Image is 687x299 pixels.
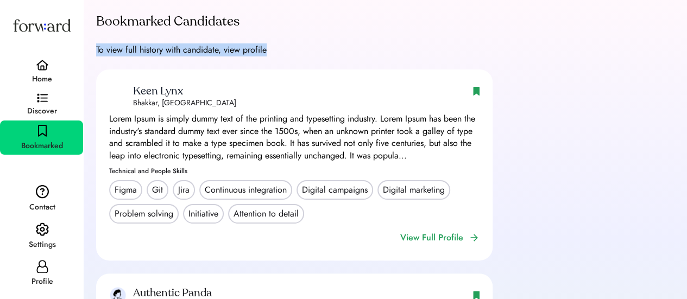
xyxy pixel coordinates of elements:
div: Attention to detail [234,207,299,220]
div: Discover [27,105,57,118]
img: bookmark-green-filled.svg [473,87,480,96]
div: Profile [31,275,53,288]
div: Bhakkar, [GEOGRAPHIC_DATA] [133,97,236,109]
div: Technical and People Skills [109,166,187,176]
div: Problem solving [115,207,173,220]
div: Figma [115,183,137,196]
img: Forward logo [11,9,73,42]
img: discover.svg [37,93,48,103]
div: Digital campaigns [302,183,368,196]
div: Jira [178,183,190,196]
img: home.svg [36,60,49,71]
div: Settings [29,238,56,251]
div: Git [152,183,163,196]
div: Contact [29,201,55,214]
img: settings.svg [36,222,49,237]
img: yH5BAEAAAAALAAAAAABAAEAAAIBRAA7 [109,82,127,100]
div: Digital marketing [383,183,445,196]
div: Home [32,73,52,86]
div: Keen Lynx [133,84,183,98]
div: Bookmarked Candidates [96,13,239,30]
img: contact.svg [36,185,49,199]
div: Continuous integration [205,183,287,196]
div: View Full Profile [400,231,463,244]
img: bookmark-black.svg [38,125,47,137]
div: Lorem Ipsum is simply dummy text of the printing and typesetting industry. Lorem Ipsum has been t... [109,113,480,162]
div: Bookmarked [21,139,63,152]
div: Initiative [188,207,218,220]
div: To view full history with candidate, view profile [96,43,267,56]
